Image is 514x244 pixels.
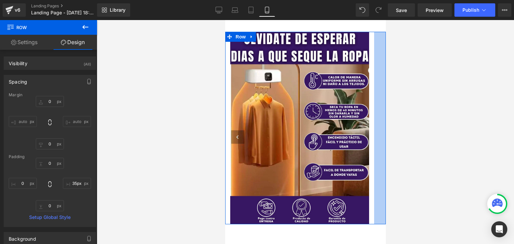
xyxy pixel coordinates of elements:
span: Publish [462,7,479,13]
button: More [498,3,511,17]
a: Design [49,35,97,50]
input: 0 [36,200,64,211]
input: 0 [36,96,64,107]
input: 0 [36,138,64,149]
a: New Library [97,3,130,17]
span: Landing Page - [DATE] 18:42:01 [31,10,95,15]
div: Spacing [9,75,27,85]
div: Margin [9,93,91,97]
span: Preview [426,7,444,14]
a: Expand / Collapse [22,12,31,22]
div: Visibility [9,57,27,66]
input: 0 [9,116,37,127]
input: 0 [63,116,91,127]
a: v6 [3,3,26,17]
button: Publish [454,3,495,17]
span: Row [7,20,74,35]
a: Mobile [259,3,275,17]
span: Row [9,12,22,22]
input: 0 [9,178,37,189]
a: Preview [418,3,452,17]
input: 0 [63,178,91,189]
a: Desktop [211,3,227,17]
button: Undo [356,3,369,17]
a: Landing Pages [31,3,108,9]
div: v6 [13,6,22,14]
a: Laptop [227,3,243,17]
a: Setup Global Style [9,215,91,220]
input: 0 [36,158,64,169]
a: Tablet [243,3,259,17]
div: (All) [84,57,91,68]
button: Redo [372,3,385,17]
span: Library [110,7,125,13]
div: Open Intercom Messenger [491,221,507,237]
div: Padding [9,154,91,159]
div: Background [9,232,36,242]
span: Save [396,7,407,14]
